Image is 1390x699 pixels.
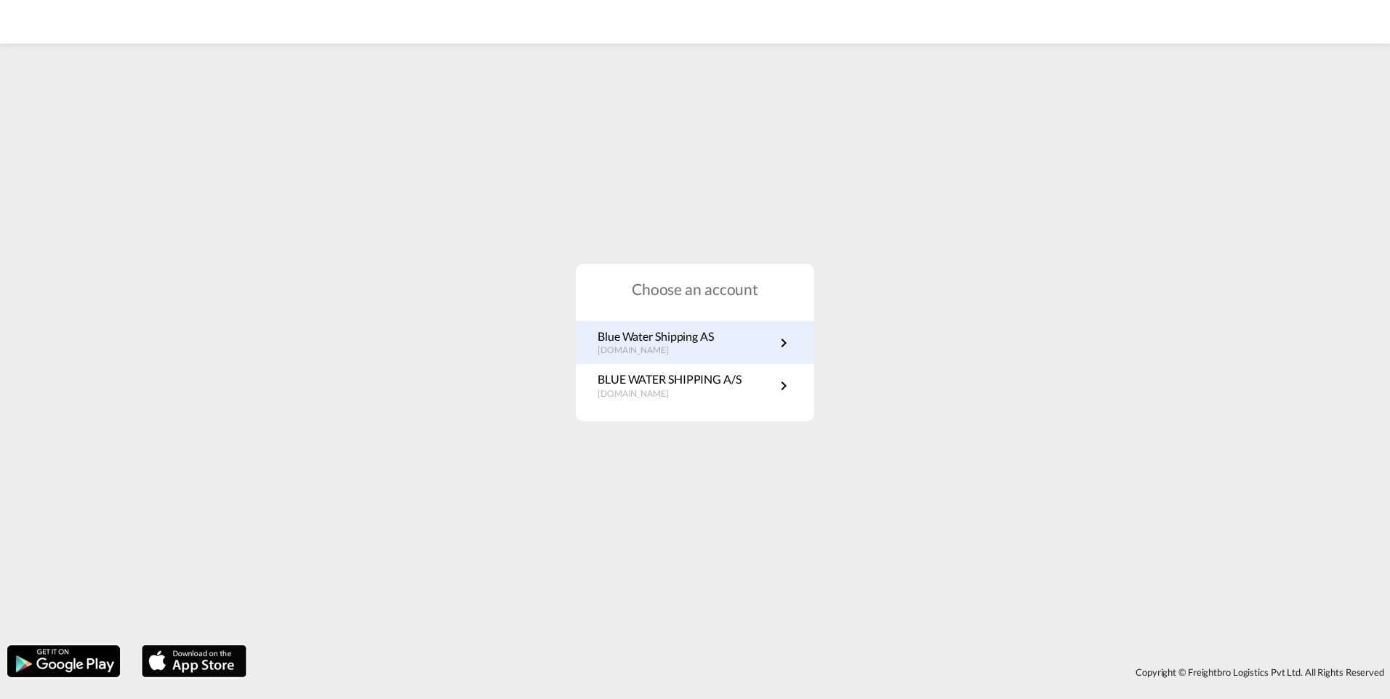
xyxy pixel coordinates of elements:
h1: Choose an account [576,278,814,299]
img: google.png [6,644,121,679]
div: Copyright © Freightbro Logistics Pvt Ltd. All Rights Reserved [254,660,1390,684]
p: [DOMAIN_NAME] [598,388,742,400]
p: Blue Water Shipping AS [598,328,714,344]
a: BLUE WATER SHIPPING A/S[DOMAIN_NAME] [598,371,792,400]
p: [DOMAIN_NAME] [598,344,714,357]
md-icon: icon-chevron-right [775,334,792,352]
p: BLUE WATER SHIPPING A/S [598,371,742,387]
a: Blue Water Shipping AS[DOMAIN_NAME] [598,328,792,357]
md-icon: icon-chevron-right [775,377,792,395]
img: apple.png [140,644,248,679]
